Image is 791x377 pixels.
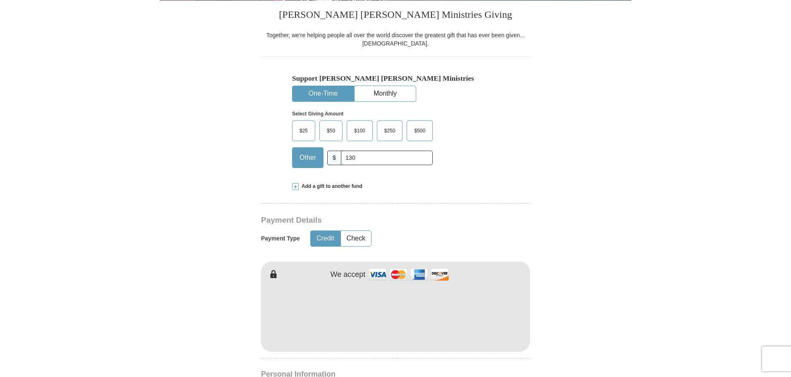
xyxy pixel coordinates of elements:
[261,31,530,48] div: Together, we're helping people all over the world discover the greatest gift that has ever been g...
[261,235,300,242] h5: Payment Type
[292,111,343,117] strong: Select Giving Amount
[350,125,369,137] span: $100
[331,270,366,279] h4: We accept
[261,0,530,31] h3: [PERSON_NAME] [PERSON_NAME] Ministries Giving
[323,125,339,137] span: $50
[299,183,362,190] span: Add a gift to another fund
[292,86,354,101] button: One-Time
[261,216,472,225] h3: Payment Details
[292,74,499,83] h5: Support [PERSON_NAME] [PERSON_NAME] Ministries
[341,231,371,246] button: Check
[311,231,340,246] button: Credit
[367,266,450,283] img: credit cards accepted
[295,125,312,137] span: $25
[341,151,433,165] input: Other Amount
[380,125,400,137] span: $250
[327,151,341,165] span: $
[355,86,416,101] button: Monthly
[295,151,320,164] span: Other
[410,125,429,137] span: $500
